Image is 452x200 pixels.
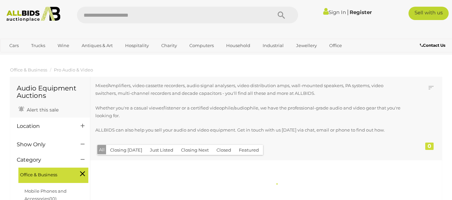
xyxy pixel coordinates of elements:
[350,9,372,15] a: Register
[121,40,153,51] a: Hospitality
[97,145,106,155] button: All
[146,145,177,155] button: Just Listed
[20,169,70,179] span: Office & Business
[17,104,60,114] a: Alert this sale
[420,43,445,48] b: Contact Us
[235,145,263,155] button: Featured
[77,40,117,51] a: Antiques & Art
[258,40,288,51] a: Industrial
[265,7,298,23] button: Search
[95,126,403,134] p: ALLBIDS can also help you sell your audio and video equipment. Get in touch with us [DATE] via ch...
[212,145,235,155] button: Closed
[17,123,71,129] h4: Location
[292,40,321,51] a: Jewellery
[106,145,146,155] button: Closing [DATE]
[222,40,255,51] a: Household
[185,40,218,51] a: Computers
[95,104,403,120] p: Whether you're a casual viewer/listener or a certified videophile/audiophile, we have the profess...
[54,67,93,72] a: Pro Audio & Video
[420,42,447,49] a: Contact Us
[5,40,23,51] a: Cars
[325,40,346,51] a: Office
[5,51,27,62] a: Sports
[17,142,71,148] h4: Show Only
[323,9,346,15] a: Sign In
[17,84,83,99] h1: Audio Equipment Auctions
[17,157,71,163] h4: Category
[3,7,64,22] img: Allbids.com.au
[425,143,434,150] div: 0
[53,40,74,51] a: Wine
[347,8,349,16] span: |
[409,7,449,20] a: Sell with us
[157,40,181,51] a: Charity
[27,40,50,51] a: Trucks
[95,82,403,97] p: Mixer/Amplifiers, video cassette recorders, audio signal analysers, video distribution amps, wall...
[177,145,213,155] button: Closing Next
[25,107,59,113] span: Alert this sale
[31,51,87,62] a: [GEOGRAPHIC_DATA]
[10,67,47,72] a: Office & Business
